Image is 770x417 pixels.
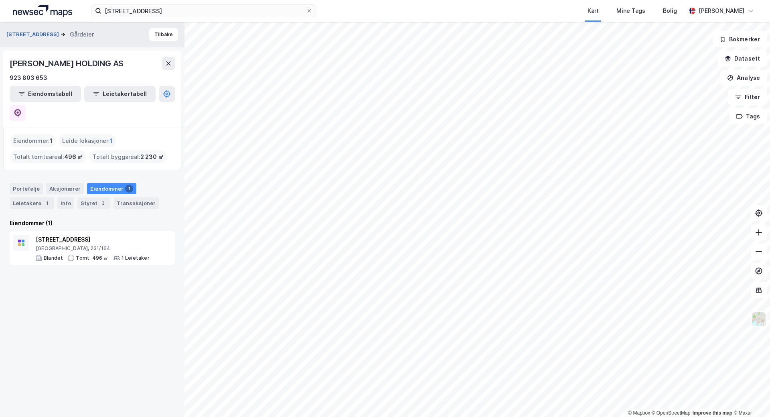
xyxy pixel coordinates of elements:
[59,134,116,147] div: Leide lokasjoner :
[652,410,691,416] a: OpenStreetMap
[663,6,677,16] div: Bolig
[70,30,94,39] div: Gårdeier
[101,5,306,17] input: Søk på adresse, matrikkel, gårdeiere, leietakere eller personer
[99,199,107,207] div: 3
[44,255,63,261] div: Blandet
[616,6,645,16] div: Mine Tags
[110,136,113,146] span: 1
[751,311,766,327] img: Z
[699,6,744,16] div: [PERSON_NAME]
[10,218,175,228] div: Eiendommer (1)
[43,199,51,207] div: 1
[10,183,43,194] div: Portefølje
[713,31,767,47] button: Bokmerker
[628,410,650,416] a: Mapbox
[140,152,164,162] span: 2 230 ㎡
[718,51,767,67] button: Datasett
[720,70,767,86] button: Analyse
[13,5,72,17] img: logo.a4113a55bc3d86da70a041830d287a7e.svg
[693,410,732,416] a: Improve this map
[6,31,61,39] button: [STREET_ADDRESS]
[36,235,150,244] div: [STREET_ADDRESS]
[76,255,108,261] div: Tomt: 496 ㎡
[149,28,178,41] button: Tilbake
[728,89,767,105] button: Filter
[87,183,136,194] div: Eiendommer
[10,151,86,163] div: Totalt tomteareal :
[50,136,53,146] span: 1
[730,378,770,417] div: Kontrollprogram for chat
[46,183,84,194] div: Aksjonærer
[10,57,125,70] div: [PERSON_NAME] HOLDING AS
[36,245,150,252] div: [GEOGRAPHIC_DATA], 231/164
[84,86,156,102] button: Leietakertabell
[729,108,767,124] button: Tags
[57,197,74,209] div: Info
[77,197,110,209] div: Styret
[10,197,54,209] div: Leietakere
[10,134,56,147] div: Eiendommer :
[122,255,150,261] div: 1 Leietaker
[588,6,599,16] div: Kart
[125,185,133,193] div: 1
[64,152,83,162] span: 496 ㎡
[10,73,47,83] div: 923 803 653
[89,151,167,163] div: Totalt byggareal :
[113,197,159,209] div: Transaksjoner
[10,86,81,102] button: Eiendomstabell
[730,378,770,417] iframe: Chat Widget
